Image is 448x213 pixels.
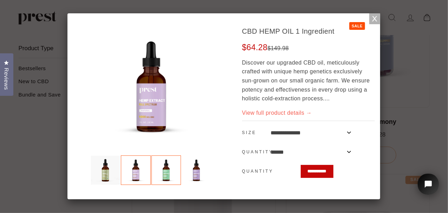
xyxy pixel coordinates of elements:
[182,155,211,185] img: Natural-2500_add1895e-73d1-441b-b797-abbd1ee9f9df_large.jpg
[2,68,11,90] span: Reviews
[91,155,120,185] img: PEPPERMINT500MG_large.png
[121,155,150,185] img: Natural-1000_large.jpg
[409,164,448,213] iframe: Tidio Chat
[368,12,381,25] a: Close
[242,129,268,137] label: Size
[242,43,289,52] span: $64.28
[242,148,268,156] label: Quantity
[242,27,335,35] strong: CBD HEMP OIL 1 Ingredient
[242,60,370,101] span: Discover our upgraded CBD oil, meticulously crafted with unique hemp genetics exclusively sun-gro...
[349,22,365,30] div: Sale
[242,110,312,116] a: View full product details →
[267,45,289,51] del: $149.98
[242,168,268,175] label: Quantity
[151,155,181,185] img: peppermint-1000_large.jpg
